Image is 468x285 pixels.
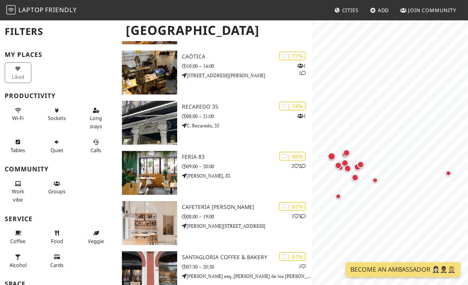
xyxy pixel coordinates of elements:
[12,188,24,203] span: People working
[117,151,312,195] a: Feria 83 | 66% 22 Feria 83 09:00 – 20:00 [PERSON_NAME], 83
[297,62,306,77] p: 1 1
[292,162,306,170] p: 2 2
[337,155,353,171] div: Map marker
[117,51,312,94] a: Caótica | 77% 11 Caótica 10:00 – 14:00 [STREET_ADDRESS][PERSON_NAME]
[83,136,109,156] button: Calls
[48,114,66,122] span: Power sockets
[292,212,306,220] p: 1 3
[51,147,63,154] span: Quiet
[117,101,312,145] a: Recaredo 35 | 74% 1 Recaredo 35 08:00 – 21:00 C. Recaredo, 35
[5,51,112,58] h3: My Places
[9,261,27,269] span: Alcohol
[279,102,306,111] div: | 74%
[83,104,109,133] button: Long stays
[5,177,31,206] button: Work vibe
[182,204,312,211] h3: Cafetería [PERSON_NAME]
[88,238,104,245] span: Veggie
[367,172,383,188] div: Map marker
[182,263,312,270] p: 07:30 – 20:30
[367,3,392,17] a: Add
[5,251,31,271] button: Alcohol
[48,188,65,195] span: Group tables
[90,114,102,129] span: Long stays
[337,147,352,162] div: Map marker
[122,151,178,195] img: Feria 83
[182,62,312,70] p: 10:00 – 14:00
[10,238,25,245] span: Coffee
[182,154,312,160] h3: Feria 83
[12,114,24,122] span: Stable Wi-Fi
[182,222,312,230] p: [PERSON_NAME][STREET_ADDRESS]
[45,5,76,14] span: Friendly
[353,157,368,172] div: Map marker
[51,238,63,245] span: Food
[6,5,16,15] img: LaptopFriendly
[182,113,312,120] p: 08:00 – 21:00
[5,227,31,247] button: Coffee
[297,112,306,120] p: 1
[5,20,112,44] h2: Filters
[378,7,389,14] span: Add
[279,51,306,60] div: | 77%
[182,163,312,170] p: 09:00 – 20:00
[408,7,456,14] span: Join Community
[324,149,339,164] div: Map marker
[182,103,312,110] h3: Recaredo 35
[339,145,354,161] div: Map marker
[182,122,312,129] p: C. Recaredo, 35
[5,215,112,223] h3: Service
[333,160,348,176] div: Map marker
[397,3,459,17] a: Join Community
[44,177,71,198] button: Groups
[279,152,306,161] div: | 66%
[347,170,363,185] div: Map marker
[441,165,456,181] div: Map marker
[122,201,178,245] img: Cafetería Plácido y Grata
[330,189,346,204] div: Map marker
[182,272,312,280] p: [PERSON_NAME] esq, [PERSON_NAME] de los [PERSON_NAME]
[83,227,109,247] button: Veggie
[330,158,346,173] div: Map marker
[331,3,362,17] a: Cities
[279,252,306,261] div: | 61%
[122,51,178,94] img: Caótica
[18,5,44,14] span: Laptop
[182,172,312,180] p: [PERSON_NAME], 83
[50,261,63,269] span: Credit cards
[44,136,71,156] button: Quiet
[44,104,71,125] button: Sockets
[122,101,178,145] img: Recaredo 35
[5,136,31,156] button: Tables
[5,104,31,125] button: Wi-Fi
[182,53,312,60] h3: Caótica
[182,254,312,261] h3: Santagloria Coffee & Bakery
[5,165,112,173] h3: Community
[117,201,312,245] a: Cafetería Plácido y Grata | 62% 13 Cafetería [PERSON_NAME] 08:00 – 19:00 [PERSON_NAME][STREET_ADD...
[182,72,312,79] p: [STREET_ADDRESS][PERSON_NAME]
[11,147,25,154] span: Work-friendly tables
[5,92,112,100] h3: Productivity
[340,161,356,176] div: Map marker
[6,4,77,17] a: LaptopFriendly LaptopFriendly
[44,227,71,247] button: Food
[120,20,311,41] h1: [GEOGRAPHIC_DATA]
[342,7,359,14] span: Cities
[91,147,101,154] span: Video/audio calls
[279,202,306,211] div: | 62%
[44,251,71,271] button: Cards
[182,213,312,220] p: 08:00 – 19:00
[299,263,306,270] p: 1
